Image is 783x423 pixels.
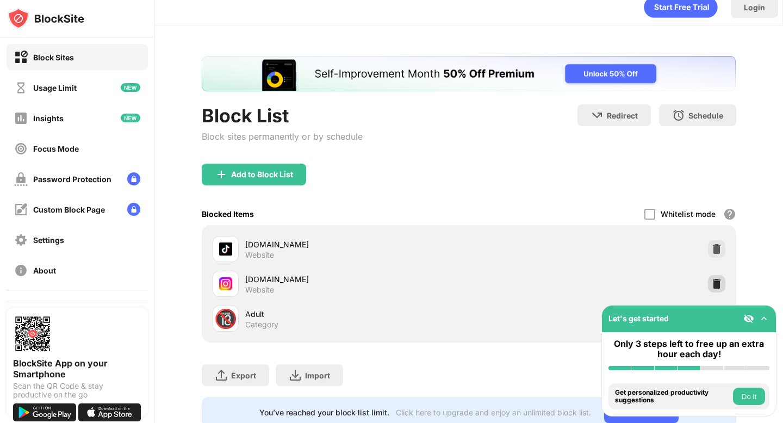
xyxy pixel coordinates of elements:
div: [DOMAIN_NAME] [245,273,469,285]
div: Adult [245,308,469,320]
img: options-page-qr-code.png [13,314,52,353]
iframe: Banner [202,56,736,91]
div: [DOMAIN_NAME] [245,239,469,250]
div: Custom Block Page [33,205,105,214]
div: Import [305,371,330,380]
img: focus-off.svg [14,142,28,155]
div: Settings [33,235,64,245]
div: Let's get started [608,314,669,323]
img: block-on.svg [14,51,28,64]
div: Add to Block List [231,170,293,179]
img: favicons [219,242,232,256]
img: lock-menu.svg [127,172,140,185]
div: Blocked Items [202,209,254,219]
div: Block Sites [33,53,74,62]
div: Usage Limit [33,83,77,92]
div: Category [245,320,278,329]
div: Focus Mode [33,144,79,153]
div: Whitelist mode [661,209,716,219]
img: get-it-on-google-play.svg [13,403,76,421]
div: Login [744,3,765,12]
img: customize-block-page-off.svg [14,203,28,216]
div: Redirect [607,111,638,120]
div: Only 3 steps left to free up an extra hour each day! [608,339,769,359]
img: download-on-the-app-store.svg [78,403,141,421]
div: Schedule [688,111,723,120]
div: Block List [202,104,363,127]
div: About [33,266,56,275]
div: Website [245,285,274,295]
button: Do it [733,388,765,405]
img: logo-blocksite.svg [8,8,84,29]
div: Get personalized productivity suggestions [615,389,730,405]
img: new-icon.svg [121,83,140,92]
img: lock-menu.svg [127,203,140,216]
img: password-protection-off.svg [14,172,28,186]
div: You’ve reached your block list limit. [259,408,389,417]
div: Scan the QR Code & stay productive on the go [13,382,141,399]
img: omni-setup-toggle.svg [759,313,769,324]
img: time-usage-off.svg [14,81,28,95]
div: Password Protection [33,175,111,184]
div: Click here to upgrade and enjoy an unlimited block list. [396,408,591,417]
div: Export [231,371,256,380]
div: Website [245,250,274,260]
img: settings-off.svg [14,233,28,247]
img: about-off.svg [14,264,28,277]
div: Insights [33,114,64,123]
img: eye-not-visible.svg [743,313,754,324]
img: favicons [219,277,232,290]
div: BlockSite App on your Smartphone [13,358,141,380]
div: Block sites permanently or by schedule [202,131,363,142]
img: insights-off.svg [14,111,28,125]
div: 🔞 [214,308,237,330]
img: new-icon.svg [121,114,140,122]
